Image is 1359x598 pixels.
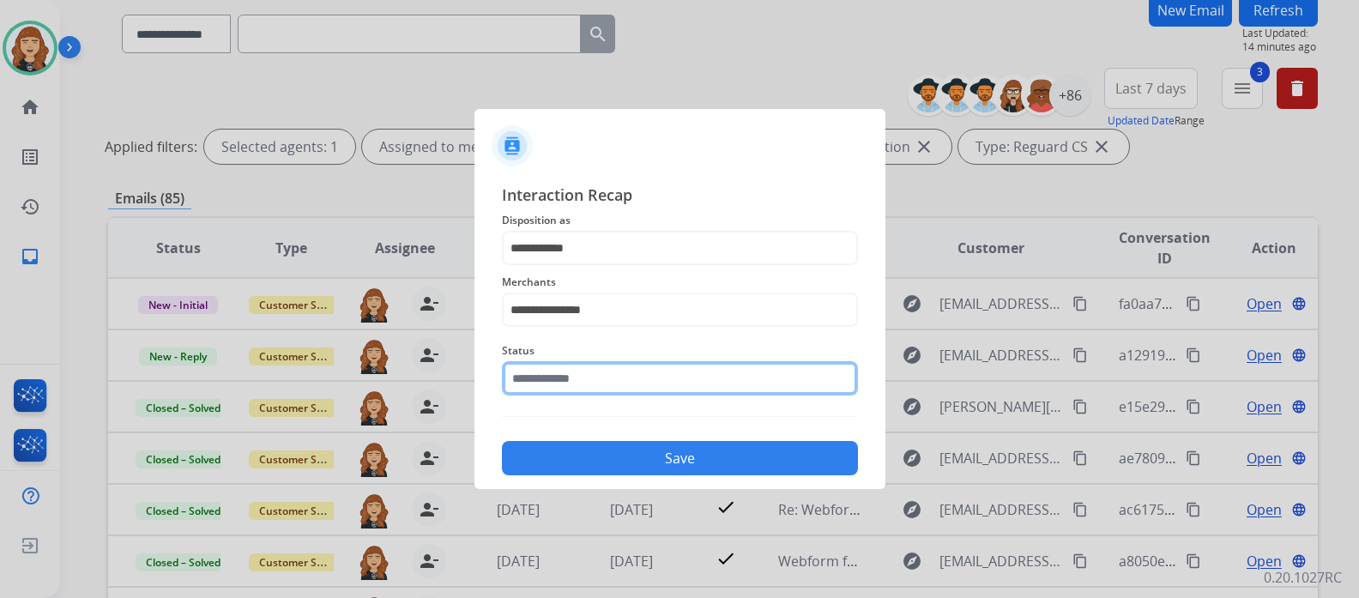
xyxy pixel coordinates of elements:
span: Status [502,341,858,361]
img: contact-recap-line.svg [502,416,858,417]
span: Merchants [502,272,858,293]
p: 0.20.1027RC [1264,567,1342,588]
img: contactIcon [492,125,533,166]
span: Interaction Recap [502,183,858,210]
span: Disposition as [502,210,858,231]
button: Save [502,441,858,475]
